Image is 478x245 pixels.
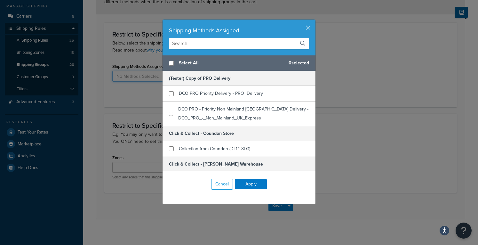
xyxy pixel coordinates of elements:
div: Shipping Methods Assigned [169,26,309,35]
span: DCO PRO - Priority Non Mainland [GEOGRAPHIC_DATA] Delivery - DCO_PRO_-_Non_Mainland_UK_Express [178,106,308,121]
button: Cancel [211,179,233,190]
h5: (Tester) Copy of PRO Delivery [163,71,315,86]
button: Apply [235,179,267,189]
h5: Click & Collect - [PERSON_NAME] Warehouse [163,157,315,172]
span: Select All [179,59,283,68]
input: Search [169,38,309,49]
div: 0 selected [163,55,315,71]
h5: Click & Collect - Coundon Store [163,126,315,141]
span: DCO PRO Priority Delivery - PRO_Delivery [179,90,263,97]
span: Collection from Coundon (DL14 8LG) [179,145,250,152]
